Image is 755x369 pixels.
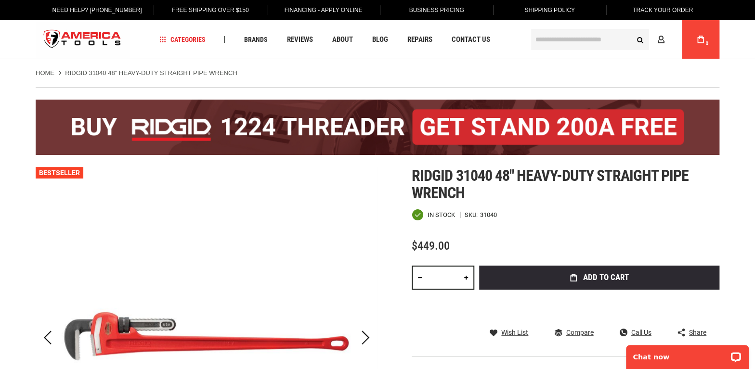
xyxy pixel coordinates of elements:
[36,22,129,58] img: America Tools
[407,36,432,43] span: Repairs
[620,339,755,369] iframe: LiveChat chat widget
[465,212,480,218] strong: SKU
[631,30,649,49] button: Search
[447,33,495,46] a: Contact Us
[403,33,437,46] a: Repairs
[368,33,392,46] a: Blog
[412,166,689,202] span: Ridgid 31040 48" heavy-duty straight pipe wrench
[412,239,450,253] span: $449.00
[240,33,272,46] a: Brands
[159,36,206,43] span: Categories
[36,69,54,77] a: Home
[372,36,388,43] span: Blog
[620,328,651,337] a: Call Us
[479,266,719,290] button: Add to Cart
[452,36,490,43] span: Contact Us
[691,20,710,59] a: 0
[428,212,455,218] span: In stock
[524,7,575,13] span: Shipping Policy
[244,36,268,43] span: Brands
[36,22,129,58] a: store logo
[155,33,210,46] a: Categories
[65,69,237,76] strong: RIDGID 31040 48" HEAVY-DUTY STRAIGHT PIPE WRENCH
[287,36,313,43] span: Reviews
[631,329,651,336] span: Call Us
[283,33,317,46] a: Reviews
[566,329,593,336] span: Compare
[36,100,719,155] img: BOGO: Buy the RIDGID® 1224 Threader (26092), get the 92467 200A Stand FREE!
[328,33,357,46] a: About
[490,328,528,337] a: Wish List
[501,329,528,336] span: Wish List
[480,212,497,218] div: 31040
[705,41,708,46] span: 0
[583,273,629,281] span: Add to Cart
[332,36,353,43] span: About
[412,209,455,221] div: Availability
[477,293,721,320] iframe: Secure express checkout frame
[689,329,706,336] span: Share
[554,328,593,337] a: Compare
